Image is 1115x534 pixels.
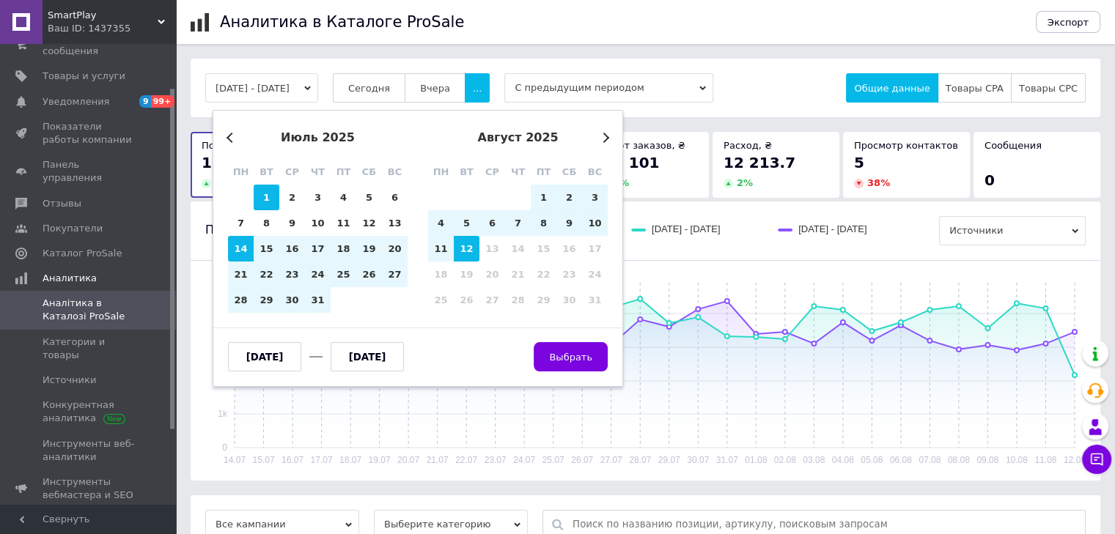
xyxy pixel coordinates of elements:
div: Not available воскресенье, 31 августа 2025 г. [582,287,608,313]
span: Инструменты веб-аналитики [43,437,136,464]
h1: Аналитика в Каталоге ProSale [220,13,464,31]
span: Конкурентная аналитика [43,398,136,425]
div: Not available вторник, 26 августа 2025 г. [454,287,479,313]
div: Not available суббота, 23 августа 2025 г. [556,262,582,287]
div: Choose вторник, 29 июля 2025 г. [254,287,279,313]
text: 26.07 [571,455,593,465]
text: 16.07 [281,455,303,465]
text: 24.07 [513,455,535,465]
div: Choose вторник, 15 июля 2025 г. [254,236,279,262]
button: Товары CPC [1011,73,1086,103]
div: вс [382,159,408,185]
div: Choose суббота, 12 июля 2025 г. [356,210,382,236]
text: 05.08 [861,455,883,465]
div: month 2025-07 [228,185,408,313]
button: Next Month [599,133,609,143]
div: Choose суббота, 26 июля 2025 г. [356,262,382,287]
text: 29.07 [658,455,680,465]
span: 12 213.7 [724,154,795,171]
div: Choose суббота, 5 июля 2025 г. [356,185,382,210]
text: 19.07 [369,455,391,465]
span: Товары CPC [1019,83,1078,94]
span: Оборот заказов, ₴ [593,140,685,151]
div: Choose пятница, 25 июля 2025 г. [331,262,356,287]
span: Выбрать [549,352,592,363]
button: Выбрать [534,342,608,371]
div: Choose воскресенье, 27 июля 2025 г. [382,262,408,287]
div: Choose понедельник, 7 июля 2025 г. [228,210,254,236]
text: 25.07 [542,455,564,465]
div: пн [428,159,454,185]
div: Choose пятница, 11 июля 2025 г. [331,210,356,236]
text: 12.08 [1064,455,1086,465]
div: Not available пятница, 29 августа 2025 г. [531,287,556,313]
div: пт [531,159,556,185]
span: Источники [43,374,96,387]
div: Not available среда, 20 августа 2025 г. [479,262,505,287]
button: Сегодня [333,73,405,103]
div: Choose четверг, 17 июля 2025 г. [305,236,331,262]
div: Not available воскресенье, 24 августа 2025 г. [582,262,608,287]
span: Аналітика в Каталозі ProSale [43,297,136,323]
div: Choose среда, 16 июля 2025 г. [279,236,305,262]
div: чт [305,159,331,185]
text: 23.07 [485,455,507,465]
div: Choose среда, 30 июля 2025 г. [279,287,305,313]
div: Choose четверг, 31 июля 2025 г. [305,287,331,313]
span: 2 % [737,177,753,188]
div: Choose среда, 6 августа 2025 г. [479,210,505,236]
div: Choose суббота, 9 августа 2025 г. [556,210,582,236]
span: Заказы и сообщения [43,31,136,58]
text: 09.08 [976,455,998,465]
div: пн [228,159,254,185]
div: Choose воскресенье, 13 июля 2025 г. [382,210,408,236]
div: август 2025 [428,131,608,144]
text: 18.07 [339,455,361,465]
span: 5 [854,154,864,171]
div: Choose пятница, 1 августа 2025 г. [531,185,556,210]
div: Choose среда, 9 июля 2025 г. [279,210,305,236]
button: Previous Month [227,133,237,143]
text: 17.07 [311,455,333,465]
span: Аналитика [43,272,97,285]
span: Покупатели [43,222,103,235]
button: [DATE] - [DATE] [205,73,318,103]
div: Not available вторник, 19 августа 2025 г. [454,262,479,287]
span: 38 % [867,177,890,188]
div: Not available пятница, 22 августа 2025 г. [531,262,556,287]
div: пт [331,159,356,185]
div: Choose воскресенье, 20 июля 2025 г. [382,236,408,262]
div: ср [279,159,305,185]
div: Choose воскресенье, 3 августа 2025 г. [582,185,608,210]
div: июль 2025 [228,131,408,144]
text: 10.08 [1006,455,1028,465]
text: 11.08 [1034,455,1056,465]
div: вт [254,159,279,185]
div: Choose четверг, 3 июля 2025 г. [305,185,331,210]
div: Choose воскресенье, 10 августа 2025 г. [582,210,608,236]
div: Choose воскресенье, 6 июля 2025 г. [382,185,408,210]
span: Каталог ProSale [43,247,122,260]
div: Not available пятница, 15 августа 2025 г. [531,236,556,262]
span: Экспорт [1048,17,1089,28]
span: SmartPlay [48,9,158,22]
text: 1k [218,409,228,419]
text: 14.07 [224,455,246,465]
div: Choose вторник, 12 августа 2025 г. [454,236,479,262]
div: Not available суббота, 30 августа 2025 г. [556,287,582,313]
text: 22.07 [455,455,477,465]
span: Отзывы [43,197,81,210]
div: Choose суббота, 19 июля 2025 г. [356,236,382,262]
span: Сообщения [985,140,1042,151]
span: Товары и услуги [43,70,125,83]
text: 31.07 [716,455,738,465]
span: Категории и товары [43,335,136,362]
span: Товары CPA [946,83,1004,94]
div: вс [582,159,608,185]
div: Choose вторник, 5 августа 2025 г. [454,210,479,236]
button: Чат с покупателем [1082,445,1111,474]
div: чт [505,159,531,185]
span: С предыдущим периодом [504,73,713,103]
span: Общие данные [854,83,930,94]
div: Choose понедельник, 28 июля 2025 г. [228,287,254,313]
